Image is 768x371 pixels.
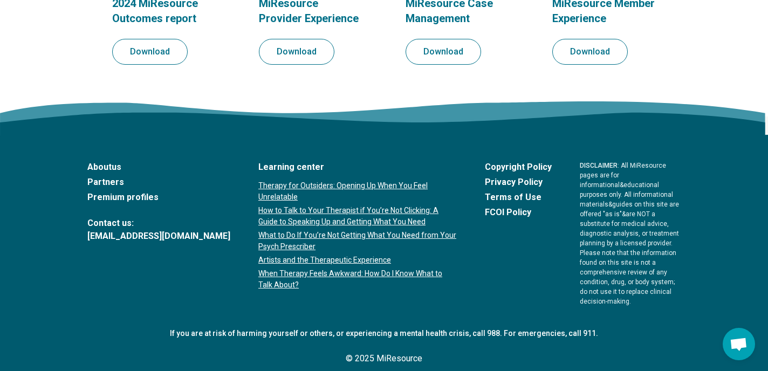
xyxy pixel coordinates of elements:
p: If you are at risk of harming yourself or others, or experiencing a mental health crisis, call 98... [87,328,681,339]
button: Download [552,39,628,65]
span: Contact us: [87,217,230,230]
a: Terms of Use [485,191,552,204]
a: Premium profiles [87,191,230,204]
a: Learning center [258,161,457,174]
button: Download [112,39,188,65]
a: FCOI Policy [485,206,552,219]
a: How to Talk to Your Therapist if You’re Not Clicking: A Guide to Speaking Up and Getting What You... [258,205,457,228]
button: Download [406,39,481,65]
a: When Therapy Feels Awkward: How Do I Know What to Talk About? [258,268,457,291]
a: Privacy Policy [485,176,552,189]
a: [EMAIL_ADDRESS][DOMAIN_NAME] [87,230,230,243]
a: Artists and the Therapeutic Experience [258,255,457,266]
div: Open chat [723,328,755,360]
p: © 2025 MiResource [87,352,681,365]
a: Therapy for Outsiders: Opening Up When You Feel Unrelatable [258,180,457,203]
p: : All MiResource pages are for informational & educational purposes only. All informational mater... [580,161,681,306]
a: Partners [87,176,230,189]
span: DISCLAIMER [580,162,618,169]
a: What to Do If You’re Not Getting What You Need from Your Psych Prescriber [258,230,457,252]
button: Download [259,39,334,65]
a: Aboutus [87,161,230,174]
a: Copyright Policy [485,161,552,174]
